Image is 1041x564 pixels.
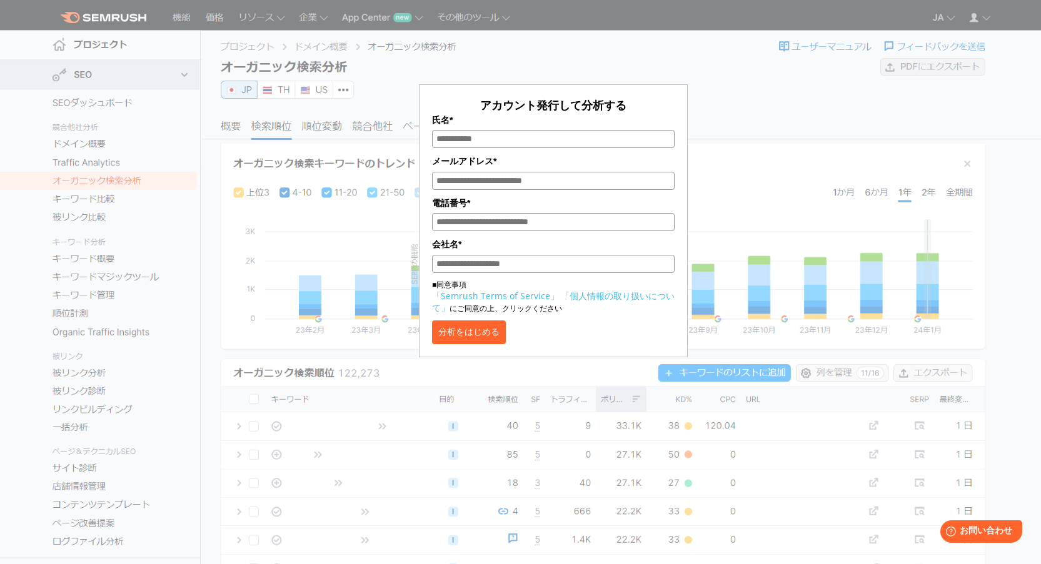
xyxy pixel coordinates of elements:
[432,279,675,314] p: ■同意事項 にご同意の上、クリックください
[432,196,675,210] label: 電話番号*
[432,290,675,314] a: 「個人情報の取り扱いについて」
[432,154,675,168] label: メールアドレス*
[432,290,559,302] a: 「Semrush Terms of Service」
[930,515,1027,550] iframe: Help widget launcher
[480,97,626,112] span: アカウント発行して分析する
[432,320,506,344] button: 分析をはじめる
